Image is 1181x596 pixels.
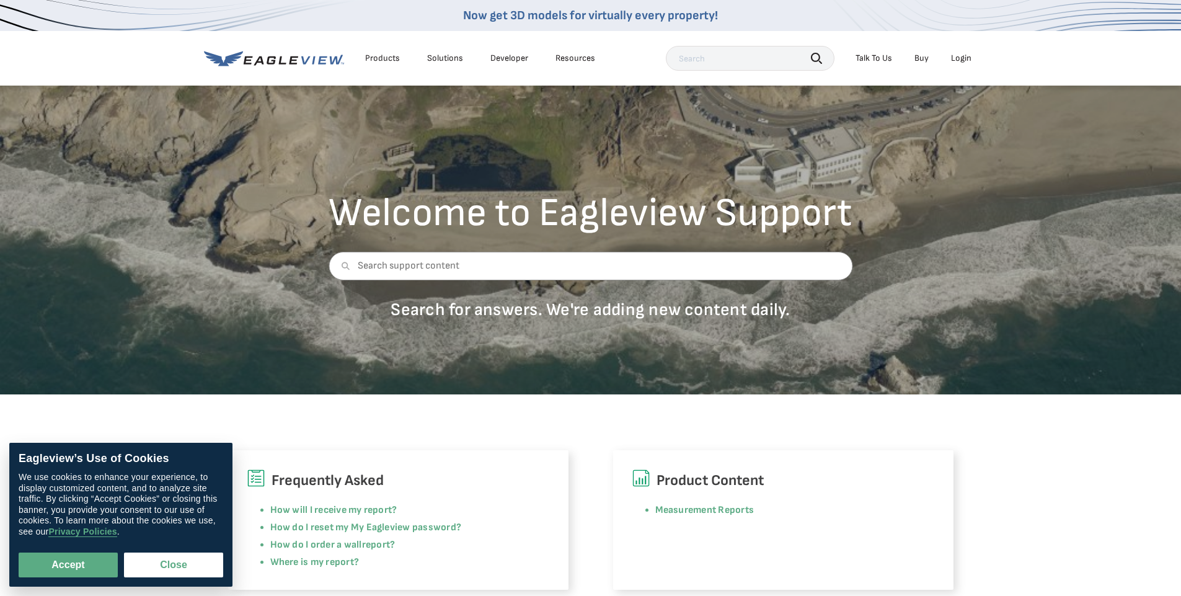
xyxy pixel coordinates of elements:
[270,539,362,551] a: How do I order a wall
[427,53,463,64] div: Solutions
[19,472,223,537] div: We use cookies to enhance your experience, to display customized content, and to analyze site tra...
[270,522,462,533] a: How do I reset my My Eagleview password?
[124,553,223,577] button: Close
[270,556,360,568] a: Where is my report?
[655,504,754,516] a: Measurement Reports
[329,299,852,321] p: Search for answers. We're adding new content daily.
[362,539,390,551] a: report
[247,469,550,492] h6: Frequently Asked
[329,252,852,280] input: Search support content
[914,53,929,64] a: Buy
[463,8,718,23] a: Now get 3D models for virtually every property!
[856,53,892,64] div: Talk To Us
[666,46,834,71] input: Search
[329,193,852,233] h2: Welcome to Eagleview Support
[632,469,935,492] h6: Product Content
[270,504,397,516] a: How will I receive my report?
[19,452,223,466] div: Eagleview’s Use of Cookies
[365,53,400,64] div: Products
[490,53,528,64] a: Developer
[48,527,117,537] a: Privacy Policies
[19,553,118,577] button: Accept
[951,53,971,64] div: Login
[555,53,595,64] div: Resources
[390,539,395,551] a: ?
